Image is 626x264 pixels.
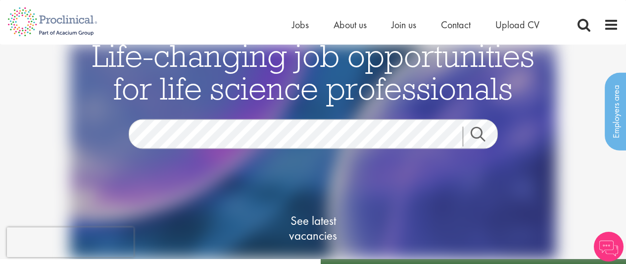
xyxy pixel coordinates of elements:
span: Life-changing job opportunities for life science professionals [92,36,534,108]
img: Chatbot [594,232,624,262]
span: See latest vacancies [264,213,363,243]
a: Contact [441,18,471,31]
a: Job search submit button [463,127,505,147]
iframe: reCAPTCHA [7,227,134,257]
a: Upload CV [495,18,539,31]
a: About us [334,18,367,31]
a: Join us [391,18,416,31]
a: Jobs [292,18,309,31]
